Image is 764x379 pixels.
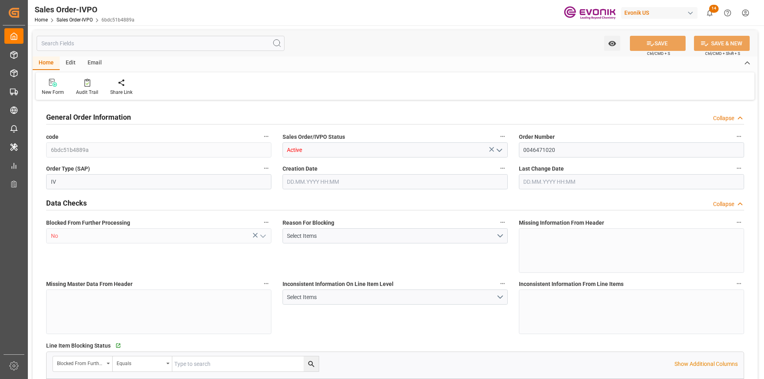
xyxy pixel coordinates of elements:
[46,342,111,350] span: Line Item Blocking Status
[261,278,271,289] button: Missing Master Data From Header
[713,200,734,208] div: Collapse
[82,56,108,70] div: Email
[53,356,113,371] button: open menu
[621,7,698,19] div: Evonik US
[57,358,104,367] div: Blocked From Further Processing
[621,5,701,20] button: Evonik US
[261,163,271,173] button: Order Type (SAP)
[46,112,131,122] h2: General Order Information
[46,165,90,173] span: Order Type (SAP)
[283,290,508,305] button: open menu
[497,163,508,173] button: Creation Date
[604,36,620,51] button: open menu
[76,89,98,96] div: Audit Trail
[497,278,508,289] button: Inconsistent Information On Line Item Level
[287,293,496,301] div: Select Items
[283,219,334,227] span: Reason For Blocking
[261,217,271,227] button: Blocked From Further Processing
[60,56,82,70] div: Edit
[519,280,624,288] span: Inconsistent Information From Line Items
[110,89,133,96] div: Share Link
[493,144,505,156] button: open menu
[261,131,271,142] button: code
[630,36,686,51] button: SAVE
[113,356,172,371] button: open menu
[734,278,744,289] button: Inconsistent Information From Line Items
[283,280,394,288] span: Inconsistent Information On Line Item Level
[734,163,744,173] button: Last Change Date
[172,356,319,371] input: Type to search
[497,131,508,142] button: Sales Order/IVPO Status
[647,51,670,56] span: Ctrl/CMD + S
[46,133,58,141] span: code
[46,219,130,227] span: Blocked From Further Processing
[35,17,48,23] a: Home
[283,174,508,189] input: DD.MM.YYYY HH:MM
[519,165,564,173] span: Last Change Date
[42,89,64,96] div: New Form
[701,4,719,22] button: show 14 new notifications
[519,133,555,141] span: Order Number
[57,17,93,23] a: Sales Order-IVPO
[497,217,508,227] button: Reason For Blocking
[37,36,285,51] input: Search Fields
[304,356,319,371] button: search button
[283,228,508,243] button: open menu
[674,360,738,368] p: Show Additional Columns
[46,280,133,288] span: Missing Master Data From Header
[256,230,268,242] button: open menu
[564,6,616,20] img: Evonik-brand-mark-Deep-Purple-RGB.jpeg_1700498283.jpeg
[734,131,744,142] button: Order Number
[33,56,60,70] div: Home
[283,165,318,173] span: Creation Date
[117,358,164,367] div: Equals
[519,174,744,189] input: DD.MM.YYYY HH:MM
[46,198,87,208] h2: Data Checks
[35,4,134,16] div: Sales Order-IVPO
[287,232,496,240] div: Select Items
[705,51,740,56] span: Ctrl/CMD + Shift + S
[719,4,737,22] button: Help Center
[694,36,750,51] button: SAVE & NEW
[734,217,744,227] button: Missing Information From Header
[519,219,604,227] span: Missing Information From Header
[283,133,345,141] span: Sales Order/IVPO Status
[713,114,734,122] div: Collapse
[709,5,719,13] span: 14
